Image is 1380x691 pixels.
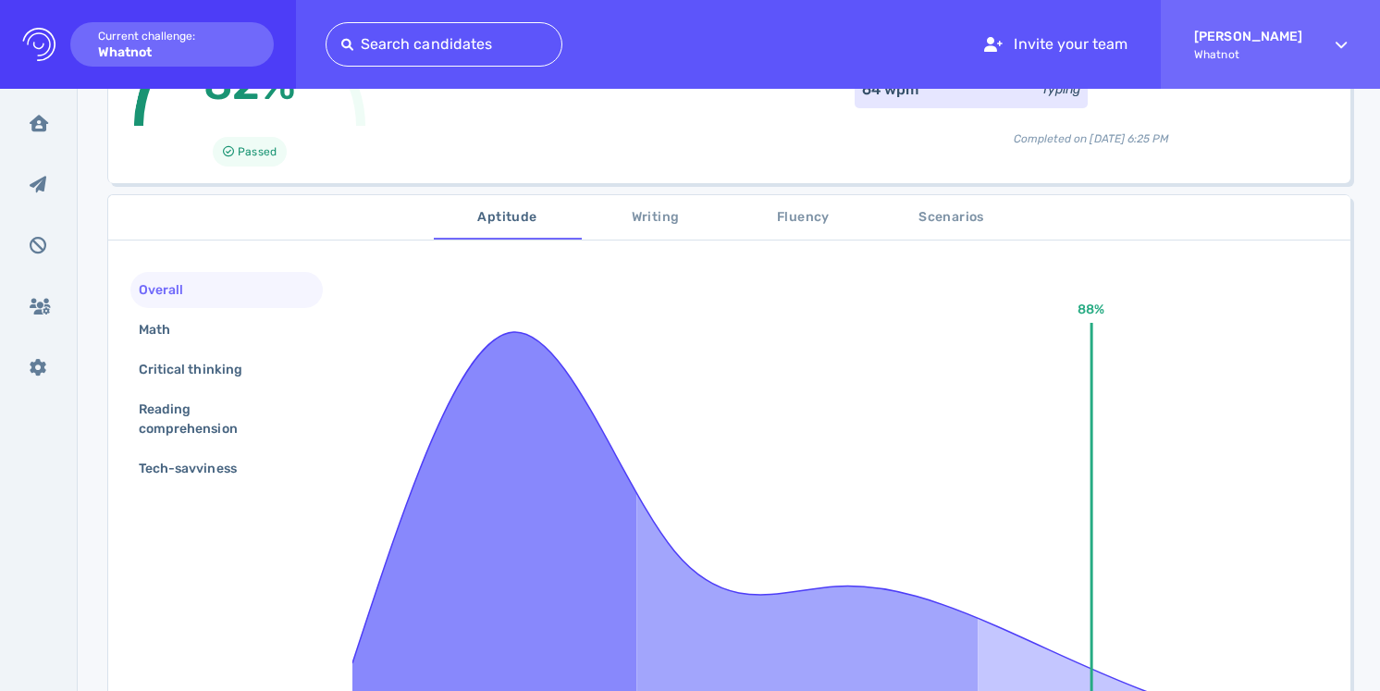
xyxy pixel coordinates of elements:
span: Scenarios [889,206,1015,229]
span: Fluency [741,206,867,229]
div: Completed on [DATE] 6:25 PM [855,116,1328,147]
text: 88% [1078,302,1105,317]
span: Passed [238,141,276,163]
strong: [PERSON_NAME] [1194,29,1302,44]
div: Tech-savviness [135,455,259,482]
span: Writing [593,206,719,229]
span: Whatnot [1194,48,1302,61]
div: Math [135,316,192,343]
div: Overall [135,277,205,303]
div: Critical thinking [135,356,265,383]
div: 64 wpm [862,79,918,101]
div: Reading comprehension [135,396,303,442]
div: Typing [1041,80,1080,99]
span: Aptitude [445,206,571,229]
